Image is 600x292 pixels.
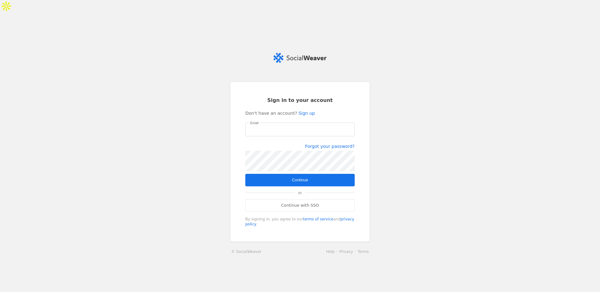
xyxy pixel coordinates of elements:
[267,97,333,104] span: Sign in to your account
[250,126,350,133] input: Email
[245,110,297,116] span: Don't have an account?
[250,120,258,126] mat-label: Email
[358,249,369,254] a: Terms
[303,217,333,221] a: terms of service
[295,187,305,199] span: or
[298,110,315,116] a: Sign up
[245,217,354,226] a: privacy policy
[245,217,355,227] div: By signing in, you agree to our and .
[305,144,355,149] a: Forgot your password?
[231,249,262,255] a: © SocialWeaver
[245,199,355,212] a: Continue with SSO
[245,174,355,186] button: Continue
[335,249,339,255] li: ·
[339,249,353,254] a: Privacy
[292,177,308,183] span: Continue
[353,249,358,255] li: ·
[326,249,335,254] a: Help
